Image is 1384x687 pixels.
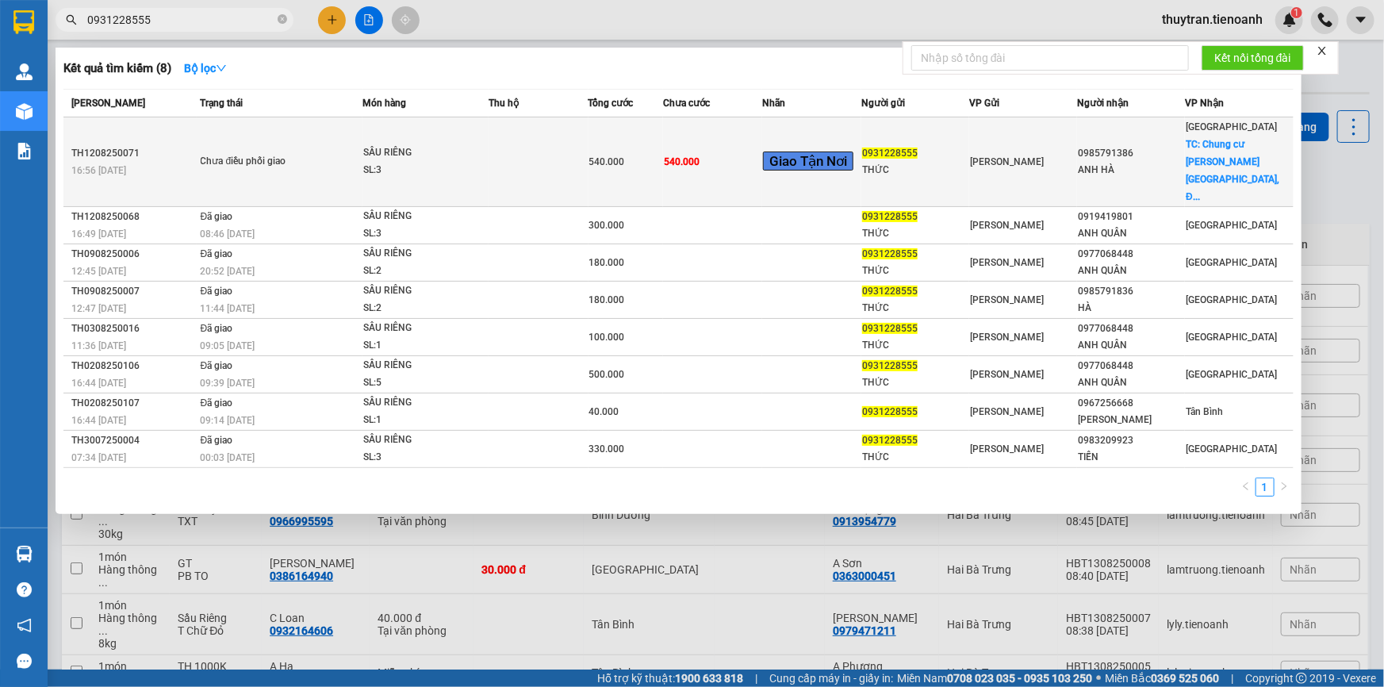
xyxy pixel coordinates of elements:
[1078,320,1184,337] div: 0977068448
[171,56,240,81] button: Bộ lọcdown
[1186,257,1277,268] span: [GEOGRAPHIC_DATA]
[201,323,233,334] span: Đã giao
[862,449,968,466] div: THỨC
[862,374,968,391] div: THỨC
[969,98,999,109] span: VP Gửi
[1078,337,1184,354] div: ANH QUÂN
[71,452,126,463] span: 07:34 [DATE]
[16,63,33,80] img: warehouse-icon
[862,162,968,178] div: THỨC
[1186,121,1277,132] span: [GEOGRAPHIC_DATA]
[363,300,482,317] div: SL: 2
[201,266,255,277] span: 20:52 [DATE]
[71,283,196,300] div: TH0908250007
[201,340,255,351] span: 09:05 [DATE]
[1214,49,1291,67] span: Kết nối tổng đài
[1186,332,1277,343] span: [GEOGRAPHIC_DATA]
[363,245,482,263] div: SẦU RIÊNG
[363,225,482,243] div: SL: 3
[1317,45,1328,56] span: close
[861,98,905,109] span: Người gửi
[63,60,171,77] h3: Kết quả tìm kiếm ( 8 )
[862,300,968,317] div: THỨC
[363,263,482,280] div: SL: 2
[71,246,196,263] div: TH0908250006
[862,248,918,259] span: 0931228555
[970,156,1044,167] span: [PERSON_NAME]
[1186,369,1277,380] span: [GEOGRAPHIC_DATA]
[201,211,233,222] span: Đã giao
[862,360,918,371] span: 0931228555
[663,98,710,109] span: Chưa cước
[201,360,233,371] span: Đã giao
[1256,478,1275,497] li: 1
[862,435,918,446] span: 0931228555
[589,443,625,455] span: 330.000
[664,156,700,167] span: 540.000
[363,162,482,179] div: SL: 3
[363,374,482,392] div: SL: 5
[1078,449,1184,466] div: TIẾN
[71,165,126,176] span: 16:56 [DATE]
[970,220,1044,231] span: [PERSON_NAME]
[201,248,233,259] span: Đã giao
[71,378,126,389] span: 16:44 [DATE]
[1078,374,1184,391] div: ANH QUÂN
[71,340,126,351] span: 11:36 [DATE]
[970,406,1044,417] span: [PERSON_NAME]
[17,618,32,633] span: notification
[862,148,918,159] span: 0931228555
[970,332,1044,343] span: [PERSON_NAME]
[363,449,482,466] div: SL: 3
[71,228,126,240] span: 16:49 [DATE]
[87,11,274,29] input: Tìm tên, số ĐT hoặc mã đơn
[16,546,33,562] img: warehouse-icon
[1236,478,1256,497] button: left
[71,415,126,426] span: 16:44 [DATE]
[363,320,482,337] div: SẦU RIÊNG
[363,337,482,355] div: SL: 1
[1186,443,1277,455] span: [GEOGRAPHIC_DATA]
[363,357,482,374] div: SẦU RIÊNG
[1078,225,1184,242] div: ANH QUÂN
[71,145,196,162] div: TH1208250071
[1078,395,1184,412] div: 0967256668
[589,332,625,343] span: 100.000
[589,156,625,167] span: 540.000
[762,98,785,109] span: Nhãn
[201,303,255,314] span: 11:44 [DATE]
[1186,139,1279,202] span: TC: Chung cư [PERSON_NAME][GEOGRAPHIC_DATA], Đ...
[17,654,32,669] span: message
[184,62,227,75] strong: Bộ lọc
[862,263,968,279] div: THỨC
[201,153,320,171] div: Chưa điều phối giao
[363,208,482,225] div: SẦU RIÊNG
[363,432,482,449] div: SẦU RIÊNG
[1078,432,1184,449] div: 0983209923
[363,394,482,412] div: SẦU RIÊNG
[71,320,196,337] div: TH0308250016
[201,378,255,389] span: 09:39 [DATE]
[16,103,33,120] img: warehouse-icon
[71,303,126,314] span: 12:47 [DATE]
[970,369,1044,380] span: [PERSON_NAME]
[1241,482,1251,491] span: left
[763,152,853,171] span: Giao Tận Nơi
[862,286,918,297] span: 0931228555
[489,98,519,109] span: Thu hộ
[1279,482,1289,491] span: right
[970,257,1044,268] span: [PERSON_NAME]
[589,294,625,305] span: 180.000
[71,358,196,374] div: TH0208250106
[71,266,126,277] span: 12:45 [DATE]
[1275,478,1294,497] button: right
[363,412,482,429] div: SL: 1
[588,98,634,109] span: Tổng cước
[363,144,482,162] div: SẦU RIÊNG
[1078,412,1184,428] div: [PERSON_NAME]
[589,257,625,268] span: 180.000
[201,286,233,297] span: Đã giao
[1078,358,1184,374] div: 0977068448
[1275,478,1294,497] li: Next Page
[278,13,287,28] span: close-circle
